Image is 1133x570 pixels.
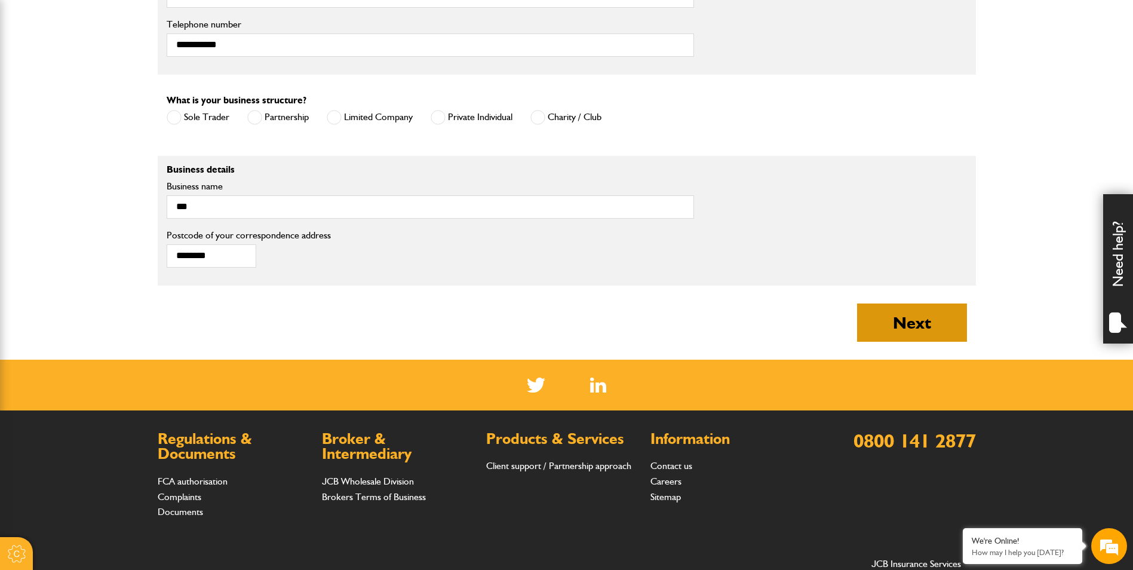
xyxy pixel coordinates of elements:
[486,460,631,471] a: Client support / Partnership approach
[16,181,218,207] input: Enter your phone number
[167,20,694,29] label: Telephone number
[530,110,601,125] label: Charity / Club
[431,110,512,125] label: Private Individual
[158,431,310,462] h2: Regulations & Documents
[650,476,681,487] a: Careers
[167,231,349,240] label: Postcode of your correspondence address
[322,476,414,487] a: JCB Wholesale Division
[167,165,694,174] p: Business details
[527,378,545,393] img: Twitter
[590,378,606,393] img: Linked In
[167,182,694,191] label: Business name
[158,506,203,517] a: Documents
[16,111,218,137] input: Enter your last name
[650,491,681,502] a: Sitemap
[167,110,229,125] label: Sole Trader
[16,216,218,358] textarea: Type your message and hit 'Enter'
[322,491,426,502] a: Brokers Terms of Business
[590,378,606,393] a: LinkedIn
[247,110,309,125] label: Partnership
[167,96,306,105] label: What is your business structure?
[1103,194,1133,344] div: Need help?
[158,491,201,502] a: Complaints
[162,368,217,384] em: Start Chat
[486,431,638,447] h2: Products & Services
[857,304,967,342] button: Next
[20,66,50,83] img: d_20077148190_company_1631870298795_20077148190
[158,476,228,487] a: FCA authorisation
[327,110,413,125] label: Limited Company
[62,67,201,82] div: Chat with us now
[972,548,1073,557] p: How may I help you today?
[196,6,225,35] div: Minimize live chat window
[853,429,976,452] a: 0800 141 2877
[16,146,218,172] input: Enter your email address
[650,431,803,447] h2: Information
[650,460,692,471] a: Contact us
[322,431,474,462] h2: Broker & Intermediary
[972,536,1073,546] div: We're Online!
